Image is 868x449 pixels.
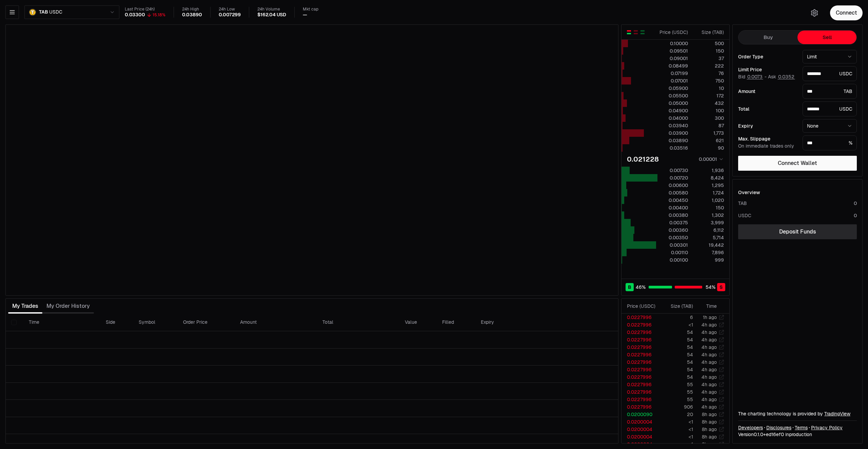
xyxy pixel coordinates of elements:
td: 0.0200004 [622,426,661,433]
button: Show Sell Orders Only [633,30,638,35]
div: 0.10000 [658,40,688,47]
div: Limit Price [738,67,797,72]
td: 0.0227996 [622,403,661,411]
div: 10 [694,85,724,92]
td: 54 [661,343,693,351]
button: Connect [830,5,863,20]
div: Total [738,107,797,111]
span: B [628,284,631,291]
td: 0.0227996 [622,336,661,343]
div: 999 [694,257,724,263]
td: 55 [661,388,693,396]
div: TAB [738,200,747,207]
time: 4h ago [702,337,717,343]
div: 1,773 [694,130,724,136]
td: 54 [661,366,693,373]
time: 4h ago [702,396,717,403]
div: 222 [694,62,724,69]
a: Developers [738,424,763,431]
span: TAB [39,9,48,15]
td: 54 [661,336,693,343]
div: On immediate trades only [738,143,797,149]
div: 0.00375 [658,219,688,226]
div: 1,936 [694,167,724,174]
td: 0.0200004 [622,418,661,426]
div: USDC [803,66,857,81]
div: 0.00360 [658,227,688,233]
div: 750 [694,77,724,84]
td: 0.0227996 [622,321,661,329]
img: TAB.png [29,8,36,16]
div: Price ( USDC ) [658,29,688,36]
div: 0.03300 [125,12,145,18]
a: Deposit Funds [738,224,857,239]
th: Time [23,314,100,331]
time: 1h ago [703,314,717,320]
div: 172 [694,92,724,99]
div: 500 [694,40,724,47]
a: Privacy Policy [811,424,843,431]
div: 0.00350 [658,234,688,241]
button: 0.0073 [747,74,763,79]
div: 24h High [182,7,202,12]
div: 0.00600 [658,182,688,189]
button: Show Buy Orders Only [640,30,645,35]
button: Show Buy and Sell Orders [626,30,632,35]
button: Select all [11,320,17,325]
td: 0.0227996 [622,388,661,396]
div: Size ( TAB ) [694,29,724,36]
div: 0.007299 [219,12,241,18]
th: Symbol [133,314,178,331]
div: 0.021228 [627,154,659,164]
div: Last Price (24h) [125,7,165,12]
td: 0.0227996 [622,314,661,321]
time: 8h ago [702,419,717,425]
time: 8h ago [702,441,717,447]
div: 8,424 [694,174,724,181]
div: 0.03900 [658,130,688,136]
span: ed16ef08357c4fac6bcb8550235135a1bae36155 [766,431,784,437]
div: 5,714 [694,234,724,241]
div: 300 [694,115,724,121]
td: 0.0227996 [622,396,661,403]
th: Value [399,314,437,331]
div: Expiry [738,124,797,128]
div: 621 [694,137,724,144]
time: 4h ago [702,374,717,380]
button: Sell [797,31,856,44]
button: 0.00001 [697,155,724,163]
td: <1 [661,321,693,329]
button: None [803,119,857,133]
td: 0.0227996 [622,351,661,358]
div: 0.05000 [658,100,688,107]
td: 55 [661,396,693,403]
time: 4h ago [702,367,717,373]
div: 0.09501 [658,48,688,54]
div: Version 0.1.0 + in production [738,431,857,438]
a: Disclosures [766,424,791,431]
time: 8h ago [702,434,717,440]
button: Buy [738,31,797,44]
span: Ask [768,74,795,80]
span: Bid - [738,74,767,80]
div: Price ( USDC ) [627,303,660,310]
div: 0.05500 [658,92,688,99]
div: 0.00301 [658,242,688,248]
td: 0.0227996 [622,366,661,373]
a: TradingView [824,411,850,417]
td: 906 [661,403,693,411]
th: Amount [235,314,317,331]
div: 6,112 [694,227,724,233]
time: 8h ago [702,411,717,417]
time: 4h ago [702,359,717,365]
td: 0.0227996 [622,373,661,381]
div: 24h Volume [257,7,286,12]
td: 0.0200004 [622,441,661,448]
div: 0.00580 [658,189,688,196]
div: 0.03940 [658,122,688,129]
div: 150 [694,204,724,211]
span: 54 % [706,284,715,291]
div: TAB [803,84,857,99]
div: 0 [854,200,857,207]
div: 0.03890 [658,137,688,144]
